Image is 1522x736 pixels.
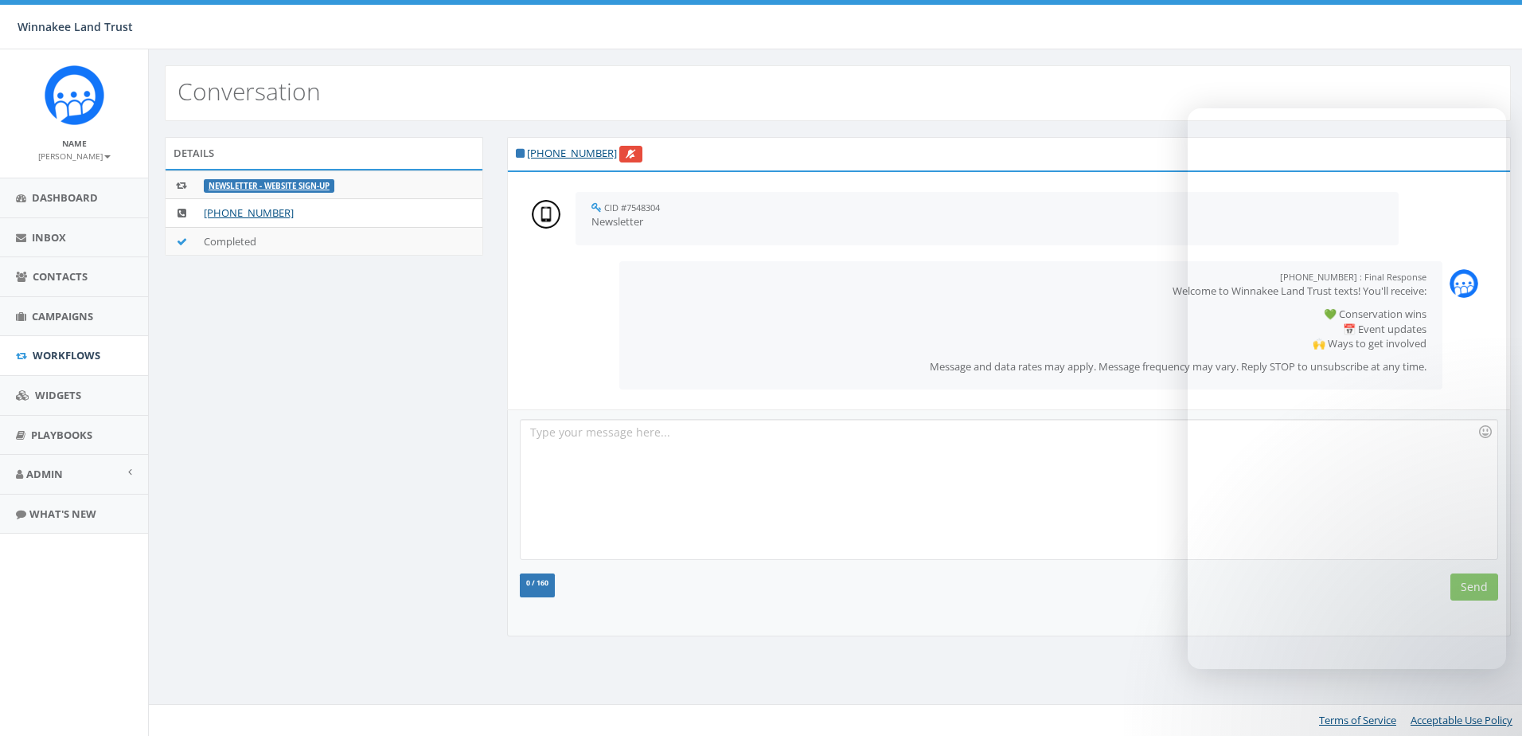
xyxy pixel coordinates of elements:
[635,284,1426,299] p: Welcome to Winnakee Land Trust texts! You'll receive:
[31,428,92,442] span: Playbooks
[165,137,483,169] div: Details
[526,578,548,588] span: 0 / 160
[532,200,560,229] img: person-7663c4fa307d6c3c676fe4775fa3fa0625478a53031cd108274f5a685e757777.png
[197,227,482,255] td: Completed
[45,65,104,125] img: Rally_Corp_Icon.png
[1319,713,1396,727] a: Terms of Service
[591,214,1383,229] p: Newsletter
[38,148,111,162] a: [PERSON_NAME]
[635,307,1426,351] p: 💚 Conservation wins 📅 Event updates 🙌 Ways to get involved
[33,269,88,284] span: Contacts
[18,19,133,34] span: Winnakee Land Trust
[33,348,100,362] span: Workflows
[32,309,93,323] span: Campaigns
[29,507,96,521] span: What's New
[1468,682,1506,720] iframe: Intercom live chat
[209,181,330,191] a: Newsletter - Website Sign-up
[62,138,87,149] small: Name
[32,230,66,245] span: Inbox
[178,78,321,104] h2: Conversation
[1188,108,1506,669] iframe: Intercom live chat
[26,467,63,481] span: Admin
[204,206,294,220] a: [PHONE_NUMBER]
[527,146,617,160] a: [PHONE_NUMBER]
[32,190,98,205] span: Dashboard
[516,148,525,159] i: This phone number is subscribed and will receive texts.
[635,359,1426,374] p: Message and data rates may apply. Message frequency may vary. Reply STOP to unsubscribe at any time.
[38,151,111,162] small: [PERSON_NAME]
[35,388,81,402] span: Widgets
[604,202,660,213] small: CID #7548304
[1411,713,1512,727] a: Acceptable Use Policy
